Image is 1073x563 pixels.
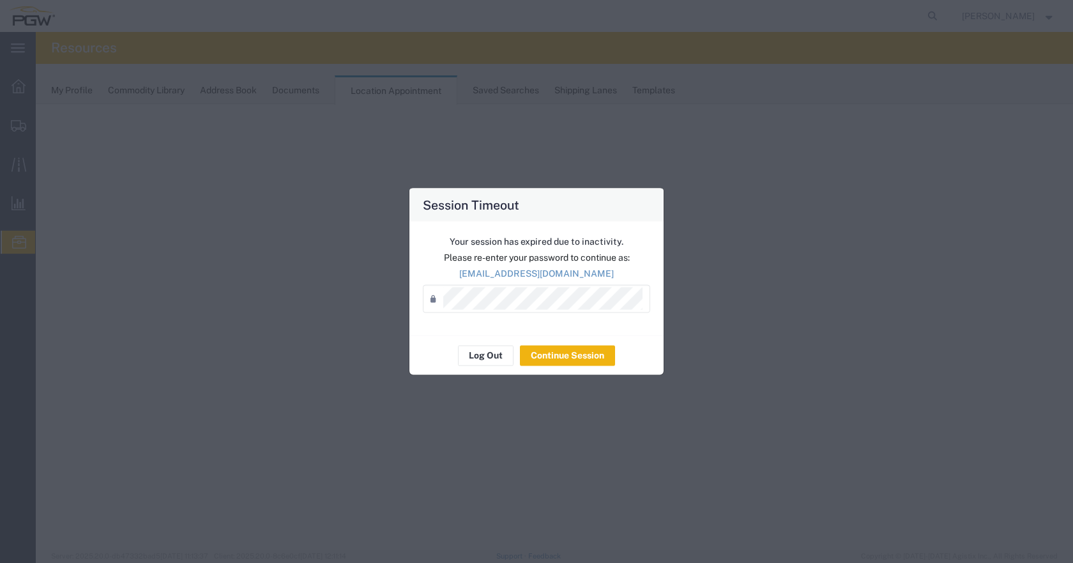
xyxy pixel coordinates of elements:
[423,195,519,213] h4: Session Timeout
[520,345,615,366] button: Continue Session
[423,251,650,264] p: Please re-enter your password to continue as:
[423,266,650,280] p: [EMAIL_ADDRESS][DOMAIN_NAME]
[458,345,514,366] button: Log Out
[423,235,650,248] p: Your session has expired due to inactivity.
